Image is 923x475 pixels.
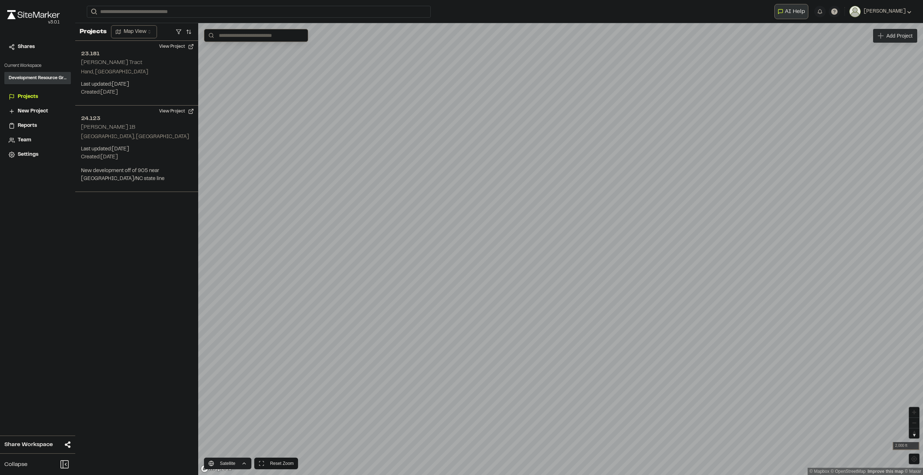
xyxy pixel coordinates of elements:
a: New Project [9,107,67,115]
button: Reset Zoom [254,458,298,469]
h2: 24.123 [81,114,192,123]
span: AI Help [785,7,805,16]
canvas: Map [198,23,923,475]
button: Search [87,6,100,18]
p: New development off of 905 near [GEOGRAPHIC_DATA]/NC state line [81,167,192,183]
a: Shares [9,43,67,51]
button: View Project [155,106,198,117]
p: Last updated: [DATE] [81,145,192,153]
a: Team [9,136,67,144]
span: Reports [18,122,37,130]
a: Mapbox [809,469,829,474]
span: Share Workspace [4,440,53,449]
p: Created: [DATE] [81,89,192,97]
h3: Development Resource Group [9,75,67,81]
a: Projects [9,93,67,101]
p: Hand, [GEOGRAPHIC_DATA] [81,68,192,76]
span: Projects [18,93,38,101]
h2: 23.181 [81,50,192,58]
img: User [849,6,861,17]
a: OpenStreetMap [831,469,866,474]
span: Team [18,136,31,144]
p: Current Workspace [4,63,71,69]
button: [PERSON_NAME] [849,6,911,17]
a: Map feedback [868,469,903,474]
button: Find my location [909,454,919,464]
img: rebrand.png [7,10,60,19]
a: Reports [9,122,67,130]
span: Add Project [886,32,913,39]
span: New Project [18,107,48,115]
button: Reset bearing to north [909,428,919,438]
span: Shares [18,43,35,51]
h2: [PERSON_NAME] 1B [81,125,135,130]
p: [GEOGRAPHIC_DATA], [GEOGRAPHIC_DATA] [81,133,192,141]
button: View Project [155,41,198,52]
span: Collapse [4,460,27,469]
button: Satellite [204,458,251,469]
span: [PERSON_NAME] [864,8,906,16]
button: Zoom in [909,407,919,418]
span: Settings [18,151,38,159]
p: Projects [80,27,107,37]
button: Zoom out [909,418,919,428]
p: Last updated: [DATE] [81,81,192,89]
div: Open AI Assistant [774,4,811,19]
div: 2,000 ft [893,442,919,450]
div: Oh geez...please don't... [7,19,60,26]
h2: [PERSON_NAME] Tract [81,60,143,65]
button: Open AI Assistant [774,4,808,19]
p: Created: [DATE] [81,153,192,161]
a: Maxar [905,469,921,474]
a: Mapbox logo [200,465,232,473]
a: Settings [9,151,67,159]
